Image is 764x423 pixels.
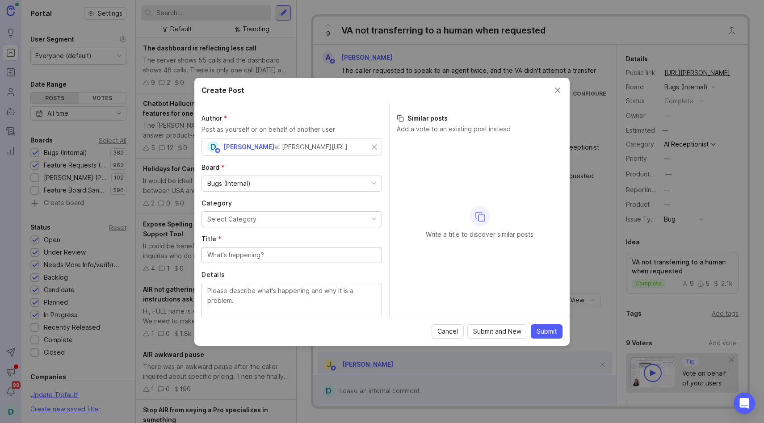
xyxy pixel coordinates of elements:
[207,141,219,153] div: D
[734,393,755,414] div: Open Intercom Messenger
[531,324,563,339] button: Submit
[207,214,256,224] div: Select Category
[214,147,221,154] img: member badge
[207,179,251,188] div: Bugs (Internal)
[201,163,225,171] span: Board (required)
[397,114,563,123] h3: Similar posts
[223,143,274,151] span: [PERSON_NAME]
[274,142,348,152] div: at [PERSON_NAME][URL]
[201,125,382,134] p: Post as yourself or on behalf of another user
[201,235,222,243] span: Title (required)
[201,199,382,208] label: Category
[437,327,458,336] span: Cancel
[473,327,521,336] span: Submit and New
[201,114,227,122] span: Author (required)
[201,270,382,279] label: Details
[207,250,376,260] input: What's happening?
[397,125,563,134] p: Add a vote to an existing post instead
[537,327,557,336] span: Submit
[426,230,533,239] p: Write a title to discover similar posts
[467,324,527,339] button: Submit and New
[432,324,464,339] button: Cancel
[201,85,244,96] h2: Create Post
[553,85,563,95] button: Close create post modal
